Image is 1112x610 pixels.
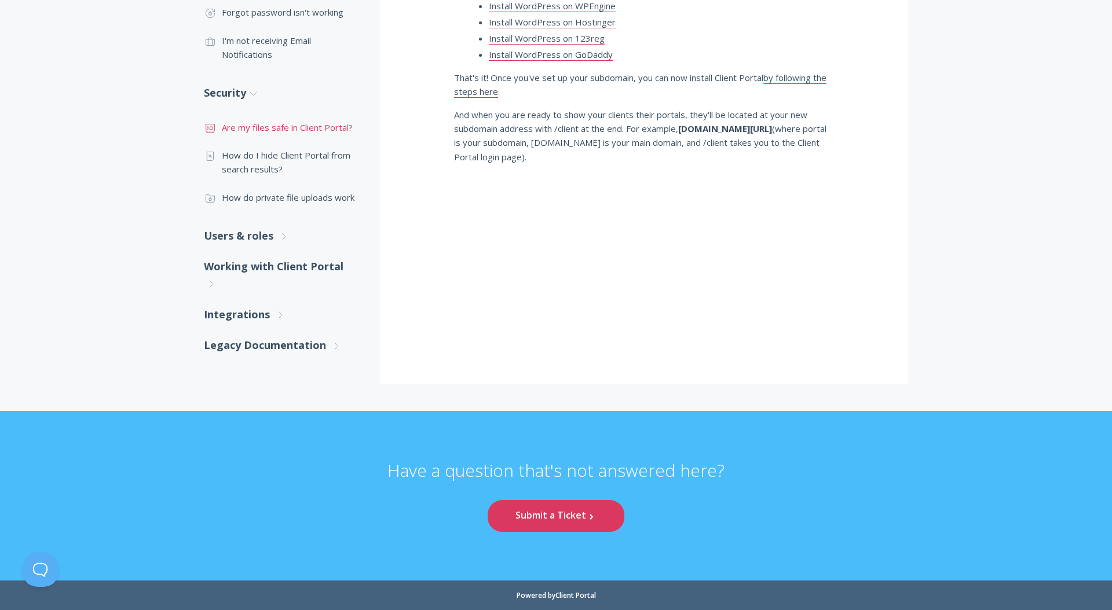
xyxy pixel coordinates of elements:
[489,32,605,45] a: Install WordPress on 123reg
[204,183,357,211] a: How do private file uploads work
[489,16,616,28] a: Install WordPress on Hostinger
[204,27,357,69] a: I'm not receiving Email Notifications
[204,330,357,361] a: Legacy Documentation
[489,49,613,61] a: Install WordPress on GoDaddy
[454,71,834,99] p: That's it! Once you've set up your subdomain, you can now install Client Portal .
[555,590,596,600] a: Client Portal
[678,123,772,134] strong: [DOMAIN_NAME][URL]
[23,552,58,587] iframe: Toggle Customer Support
[204,141,357,183] a: How do I hide Client Portal from search results?
[204,113,357,141] a: Are my files safe in Client Portal?
[204,299,357,330] a: Integrations
[204,78,357,108] a: Security
[204,221,357,251] a: Users & roles
[204,251,357,299] a: Working with Client Portal
[488,500,624,532] a: Submit a Ticket
[454,108,834,164] p: And when you are ready to show your clients their portals, they'll be located at your new subdoma...
[517,592,596,599] li: Powered by
[387,460,725,500] p: Have a question that's not answered here?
